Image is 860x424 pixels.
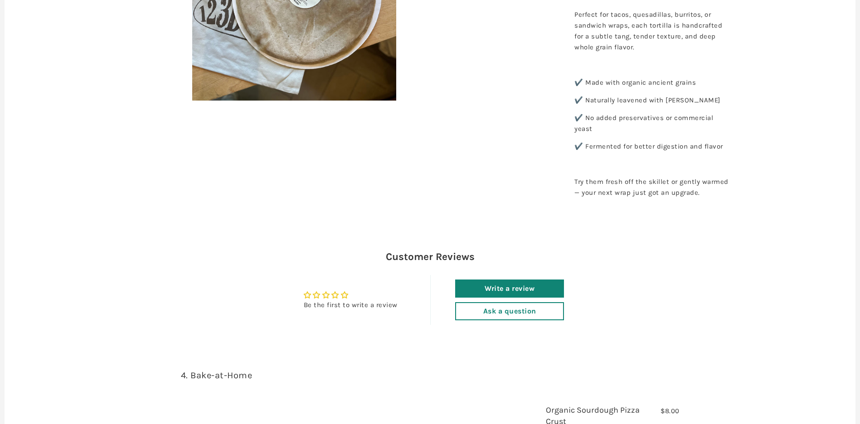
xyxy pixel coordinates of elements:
[304,300,398,310] div: Be the first to write a review
[574,142,723,150] span: ✔️ Fermented for better digestion and flavor
[455,302,564,320] a: Ask a question
[661,407,680,415] span: $8.00
[574,114,713,133] span: ✔️ No added preservatives or commercial yeast
[574,10,722,51] span: Perfect for tacos, quesadillas, burritos, or sandwich wraps, each tortilla is handcrafted for a s...
[574,96,720,104] span: ✔️ Naturally leavened with [PERSON_NAME]
[181,370,253,381] a: 4. Bake-at-Home
[574,78,696,87] span: ✔️ Made with organic ancient grains
[455,279,564,298] a: Write a review
[574,178,729,197] span: Try them fresh off the skillet or gently warmed — your next wrap just got an upgrade.
[304,290,398,300] div: Average rating is 0.00 stars
[165,250,695,264] h2: Customer Reviews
